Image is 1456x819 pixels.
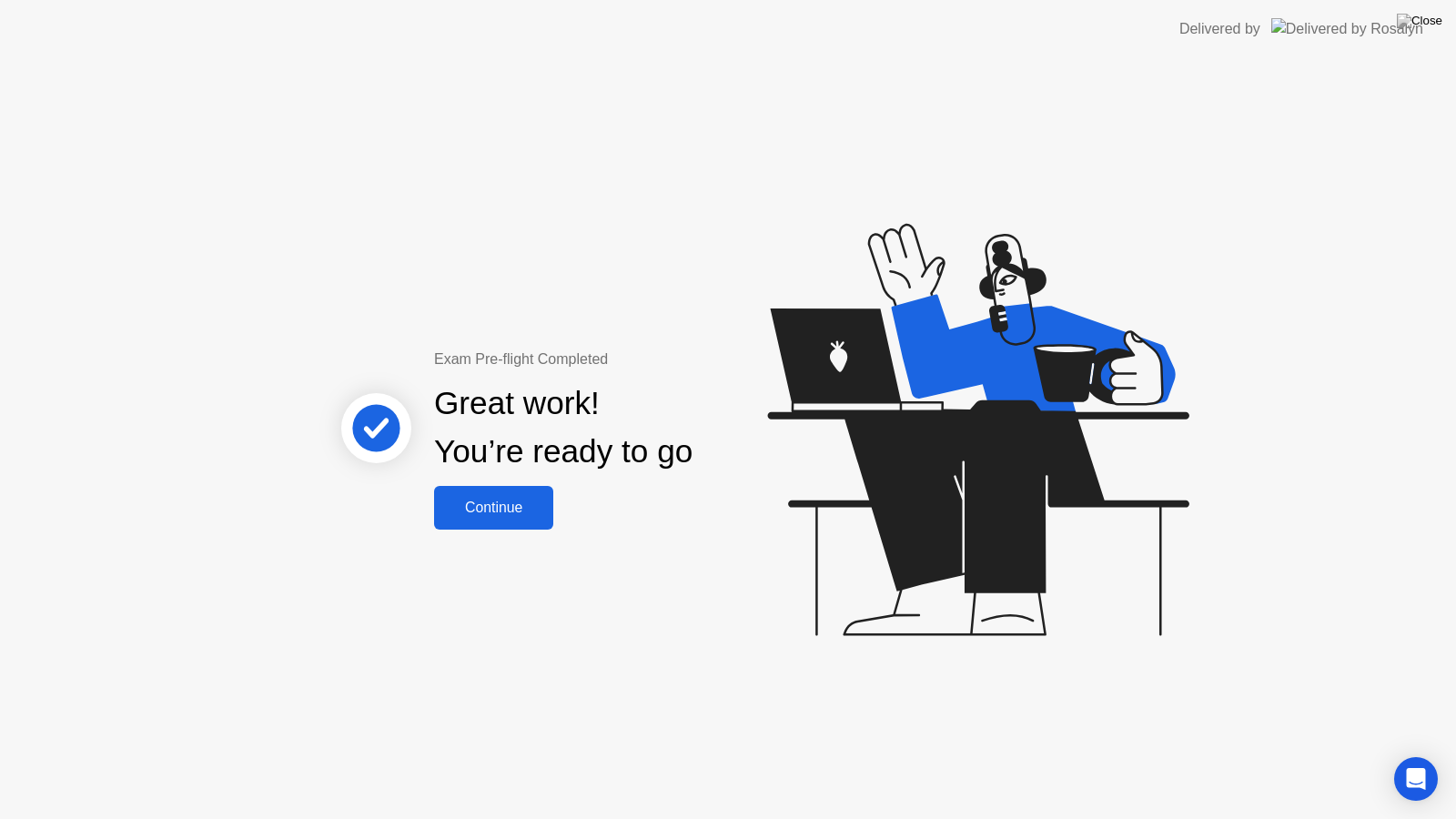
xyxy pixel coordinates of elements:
[1271,18,1423,39] img: Delivered by Rosalyn
[1397,14,1442,28] img: Close
[434,486,553,530] button: Continue
[1394,757,1438,801] div: Open Intercom Messenger
[440,500,548,516] div: Continue
[434,349,810,370] div: Exam Pre-flight Completed
[434,379,693,476] div: Great work! You’re ready to go
[1179,18,1260,40] div: Delivered by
